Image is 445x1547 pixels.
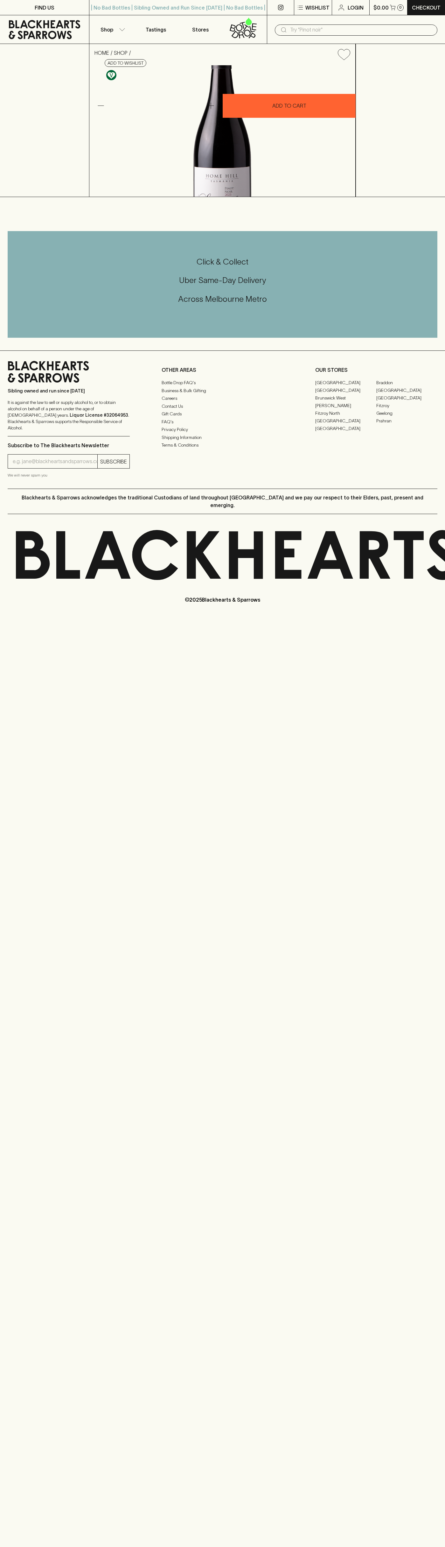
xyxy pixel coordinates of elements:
p: Blackhearts & Sparrows acknowledges the traditional Custodians of land throughout [GEOGRAPHIC_DAT... [12,494,433,509]
p: Wishlist [305,4,330,11]
input: e.g. jane@blackheartsandsparrows.com.au [13,456,97,467]
a: [PERSON_NAME] [315,402,376,409]
p: Tastings [146,26,166,33]
a: Contact Us [162,402,284,410]
p: $0.00 [373,4,389,11]
a: Tastings [134,15,178,44]
a: Prahran [376,417,437,425]
p: Stores [192,26,209,33]
p: FIND US [35,4,54,11]
a: Geelong [376,409,437,417]
h5: Click & Collect [8,257,437,267]
p: SUBSCRIBE [100,458,127,465]
p: OTHER AREAS [162,366,284,374]
a: Brunswick West [315,394,376,402]
a: Privacy Policy [162,426,284,434]
a: SHOP [114,50,128,56]
a: Fitzroy [376,402,437,409]
a: Fitzroy North [315,409,376,417]
p: OUR STORES [315,366,437,374]
p: Checkout [412,4,441,11]
p: 0 [399,6,402,9]
p: We will never spam you [8,472,130,478]
a: Careers [162,395,284,402]
a: Shipping Information [162,434,284,441]
button: ADD TO CART [223,94,356,118]
a: HOME [94,50,109,56]
button: Add to wishlist [105,59,146,67]
p: Shop [101,26,113,33]
div: Call to action block [8,231,437,338]
button: SUBSCRIBE [98,455,129,468]
a: Terms & Conditions [162,441,284,449]
input: Try "Pinot noir" [290,25,432,35]
a: [GEOGRAPHIC_DATA] [315,386,376,394]
h5: Uber Same-Day Delivery [8,275,437,286]
a: [GEOGRAPHIC_DATA] [315,417,376,425]
a: Made without the use of any animal products. [105,68,118,82]
a: [GEOGRAPHIC_DATA] [376,394,437,402]
p: Subscribe to The Blackhearts Newsletter [8,441,130,449]
a: [GEOGRAPHIC_DATA] [315,425,376,432]
button: Shop [89,15,134,44]
a: Stores [178,15,223,44]
p: Sibling owned and run since [DATE] [8,388,130,394]
a: [GEOGRAPHIC_DATA] [315,379,376,386]
p: It is against the law to sell or supply alcohol to, or to obtain alcohol on behalf of a person un... [8,399,130,431]
p: ADD TO CART [272,102,306,109]
p: Login [348,4,364,11]
strong: Liquor License #32064953 [70,413,128,418]
img: Vegan [106,70,116,80]
a: Business & Bulk Gifting [162,387,284,394]
a: Gift Cards [162,410,284,418]
h5: Across Melbourne Metro [8,294,437,304]
img: 40282.png [89,65,355,197]
button: Add to wishlist [335,46,353,63]
a: Bottle Drop FAQ's [162,379,284,387]
a: [GEOGRAPHIC_DATA] [376,386,437,394]
a: Braddon [376,379,437,386]
a: FAQ's [162,418,284,426]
